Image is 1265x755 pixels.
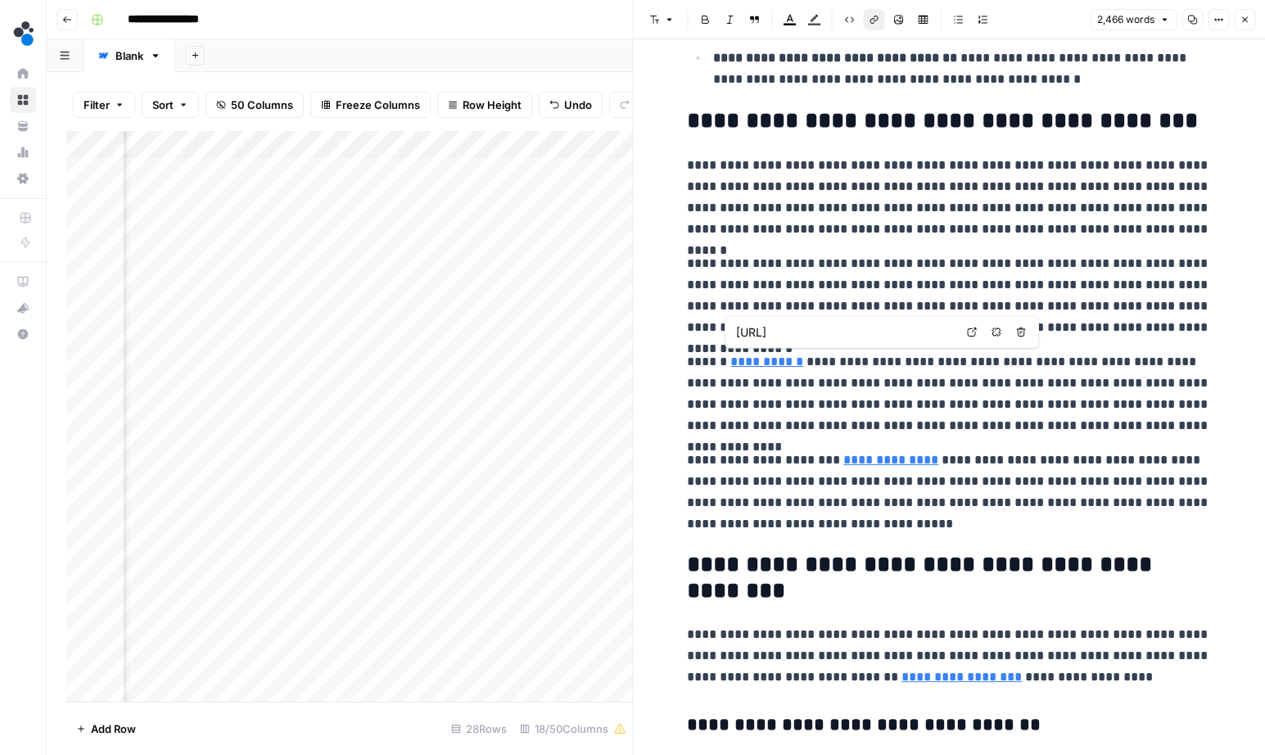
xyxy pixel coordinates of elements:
[10,269,36,295] a: AirOps Academy
[513,716,633,742] div: 18/50 Columns
[66,716,146,742] button: Add Row
[437,92,532,118] button: Row Height
[206,92,304,118] button: 50 Columns
[91,721,136,737] span: Add Row
[152,97,174,113] span: Sort
[310,92,431,118] button: Freeze Columns
[10,165,36,192] a: Settings
[539,92,603,118] button: Undo
[73,92,135,118] button: Filter
[10,321,36,347] button: Help + Support
[445,716,513,742] div: 28 Rows
[564,97,592,113] span: Undo
[231,97,293,113] span: 50 Columns
[11,296,35,320] div: What's new?
[1097,12,1154,27] span: 2,466 words
[10,61,36,87] a: Home
[10,295,36,321] button: What's new?
[463,97,522,113] span: Row Height
[10,139,36,165] a: Usage
[1090,9,1177,30] button: 2,466 words
[115,47,143,64] div: Blank
[10,87,36,113] a: Browse
[336,97,420,113] span: Freeze Columns
[10,13,36,54] button: Workspace: spot.ai
[84,39,175,72] a: Blank
[10,113,36,139] a: Your Data
[84,97,110,113] span: Filter
[10,19,39,48] img: spot.ai Logo
[142,92,199,118] button: Sort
